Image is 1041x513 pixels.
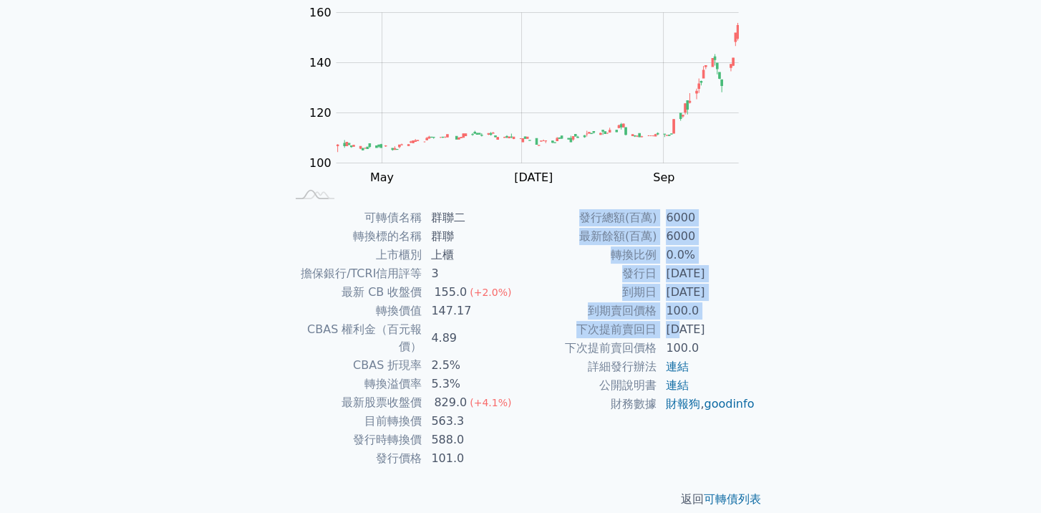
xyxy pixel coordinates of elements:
td: 到期日 [520,283,657,302]
td: 0.0% [657,246,755,264]
td: 轉換價值 [286,302,422,320]
td: 發行總額(百萬) [520,208,657,227]
td: 6000 [657,227,755,246]
td: 群聯 [422,227,520,246]
td: 最新 CB 收盤價 [286,283,422,302]
td: 轉換溢價率 [286,375,422,393]
a: 連結 [666,378,689,392]
td: 100.0 [657,339,755,358]
td: 下次提前賣回價格 [520,339,657,358]
td: 發行時轉換價 [286,431,422,449]
td: 群聯二 [422,208,520,227]
g: Chart [301,6,760,184]
td: 3 [422,264,520,283]
a: goodinfo [704,397,754,411]
td: 147.17 [422,302,520,320]
td: 上市櫃別 [286,246,422,264]
td: 下次提前賣回日 [520,320,657,339]
td: 擔保銀行/TCRI信用評等 [286,264,422,283]
div: 155.0 [431,284,470,301]
td: 6000 [657,208,755,227]
tspan: [DATE] [514,171,553,184]
td: 100.0 [657,302,755,320]
tspan: 120 [309,106,331,120]
span: (+4.1%) [470,397,511,408]
td: 到期賣回價格 [520,302,657,320]
td: 101.0 [422,449,520,468]
td: 轉換標的名稱 [286,227,422,246]
td: 目前轉換價 [286,412,422,431]
span: (+2.0%) [470,287,511,298]
td: CBAS 權利金（百元報價） [286,320,422,356]
td: 可轉債名稱 [286,208,422,227]
td: 最新股票收盤價 [286,393,422,412]
td: , [657,395,755,413]
td: 詳細發行辦法 [520,358,657,376]
td: 發行價格 [286,449,422,468]
tspan: 100 [309,156,331,170]
td: [DATE] [657,320,755,339]
div: 829.0 [431,394,470,411]
tspan: 140 [309,56,331,69]
tspan: May [370,171,394,184]
td: 5.3% [422,375,520,393]
td: [DATE] [657,264,755,283]
p: 返回 [268,491,773,508]
td: 發行日 [520,264,657,283]
td: [DATE] [657,283,755,302]
td: 轉換比例 [520,246,657,264]
td: 最新餘額(百萬) [520,227,657,246]
div: 聊天小工具 [969,444,1041,513]
td: 2.5% [422,356,520,375]
td: CBAS 折現率 [286,356,422,375]
td: 588.0 [422,431,520,449]
a: 連結 [666,360,689,373]
a: 財報狗 [666,397,700,411]
td: 財務數據 [520,395,657,413]
tspan: Sep [653,171,674,184]
a: 可轉債列表 [704,492,761,506]
td: 上櫃 [422,246,520,264]
td: 公開說明書 [520,376,657,395]
iframe: Chat Widget [969,444,1041,513]
tspan: 160 [309,6,331,19]
td: 563.3 [422,412,520,431]
td: 4.89 [422,320,520,356]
